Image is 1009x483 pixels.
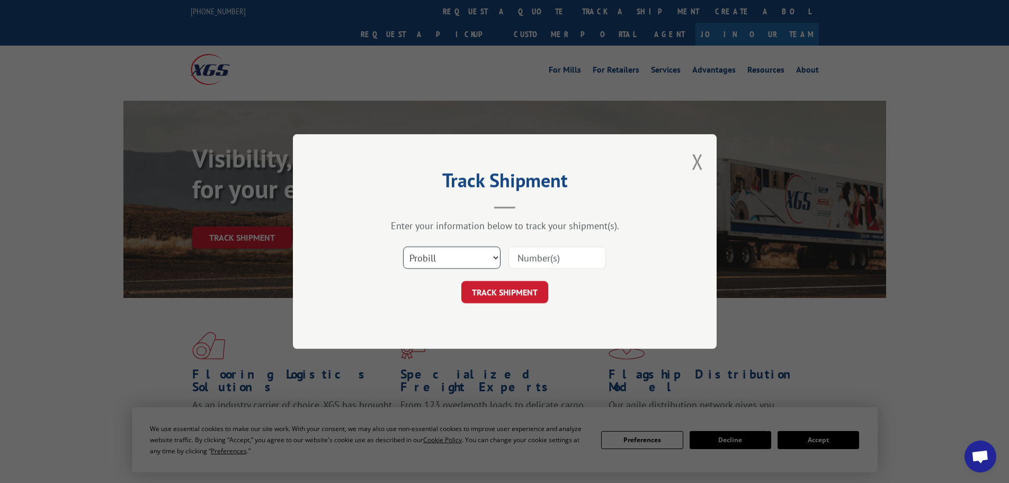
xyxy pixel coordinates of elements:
[508,247,606,269] input: Number(s)
[346,219,664,232] div: Enter your information below to track your shipment(s).
[461,281,548,303] button: TRACK SHIPMENT
[692,147,703,175] button: Close modal
[965,441,996,472] div: Open chat
[346,173,664,193] h2: Track Shipment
